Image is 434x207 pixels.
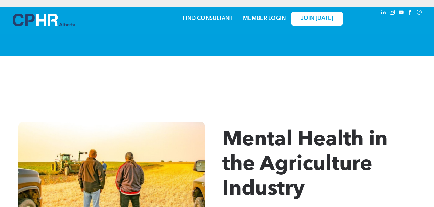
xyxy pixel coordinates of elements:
a: facebook [407,9,414,18]
a: linkedin [380,9,387,18]
a: Social network [415,9,423,18]
span: JOIN [DATE] [301,15,333,22]
span: Mental Health in the Agriculture Industry [222,130,388,200]
a: FIND CONSULTANT [183,16,233,21]
img: A blue and white logo for cp alberta [13,14,75,26]
a: instagram [389,9,396,18]
a: MEMBER LOGIN [243,16,286,21]
a: JOIN [DATE] [291,12,343,26]
a: youtube [398,9,405,18]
